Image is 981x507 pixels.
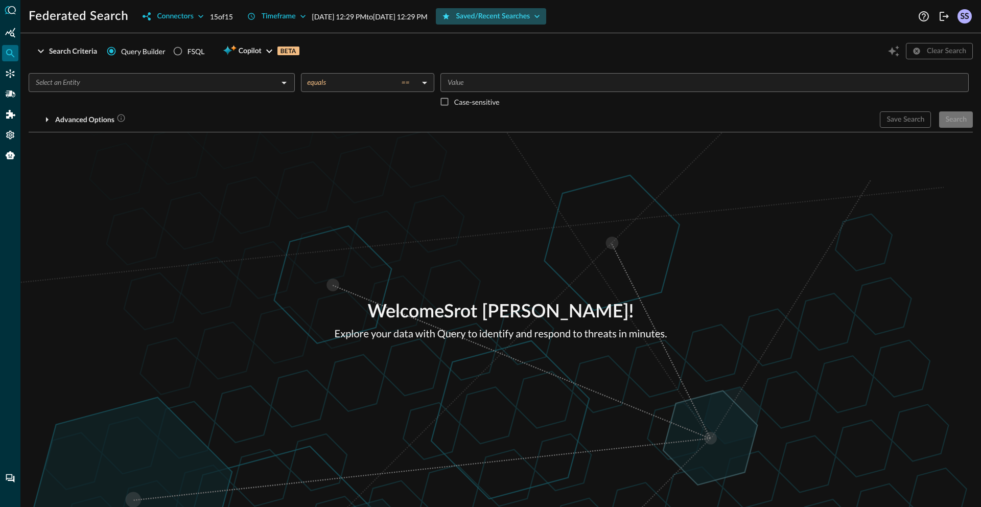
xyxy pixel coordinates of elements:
[277,76,291,90] button: Open
[3,106,19,123] div: Addons
[239,45,262,58] span: Copilot
[188,46,205,57] div: FSQL
[2,86,18,102] div: Pipelines
[136,8,209,25] button: Connectors
[454,97,500,107] p: Case-sensitive
[2,127,18,143] div: Settings
[49,45,97,58] div: Search Criteria
[456,10,530,23] div: Saved/Recent Searches
[443,76,964,89] input: Value
[32,76,275,89] input: Select an Entity
[2,470,18,487] div: Chat
[157,10,193,23] div: Connectors
[335,298,667,326] p: Welcome Srot [PERSON_NAME] !
[217,43,305,59] button: CopilotBETA
[312,11,428,22] p: [DATE] 12:29 PM to [DATE] 12:29 PM
[2,147,18,164] div: Query Agent
[29,111,132,128] button: Advanced Options
[957,9,972,24] div: SS
[55,113,126,126] div: Advanced Options
[121,46,166,57] span: Query Builder
[2,45,18,61] div: Federated Search
[277,47,299,55] p: BETA
[936,8,952,25] button: Logout
[307,78,326,87] span: equals
[241,8,312,25] button: Timeframe
[307,78,418,87] div: equals
[210,11,233,22] p: 15 of 15
[916,8,932,25] button: Help
[2,65,18,82] div: Connectors
[2,25,18,41] div: Summary Insights
[401,78,409,87] span: ==
[436,8,547,25] button: Saved/Recent Searches
[29,8,128,25] h1: Federated Search
[29,43,103,59] button: Search Criteria
[262,10,296,23] div: Timeframe
[335,326,667,341] p: Explore your data with Query to identify and respond to threats in minutes.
